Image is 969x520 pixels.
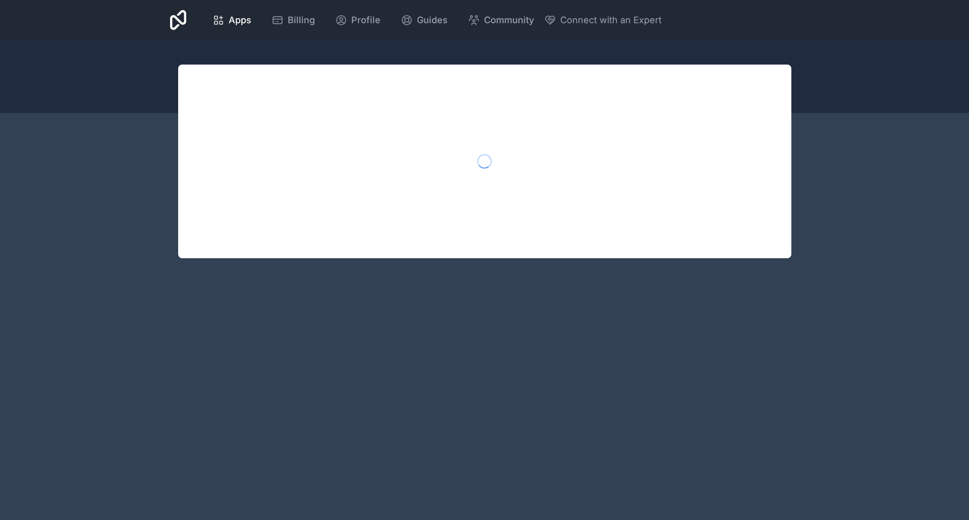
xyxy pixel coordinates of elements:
a: Guides [393,9,456,31]
a: Profile [327,9,389,31]
span: Connect with an Expert [560,13,662,27]
a: Billing [263,9,323,31]
span: Billing [288,13,315,27]
button: Connect with an Expert [544,13,662,27]
span: Community [484,13,534,27]
a: Apps [204,9,259,31]
a: Community [460,9,542,31]
span: Guides [417,13,448,27]
span: Profile [351,13,381,27]
span: Apps [229,13,251,27]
